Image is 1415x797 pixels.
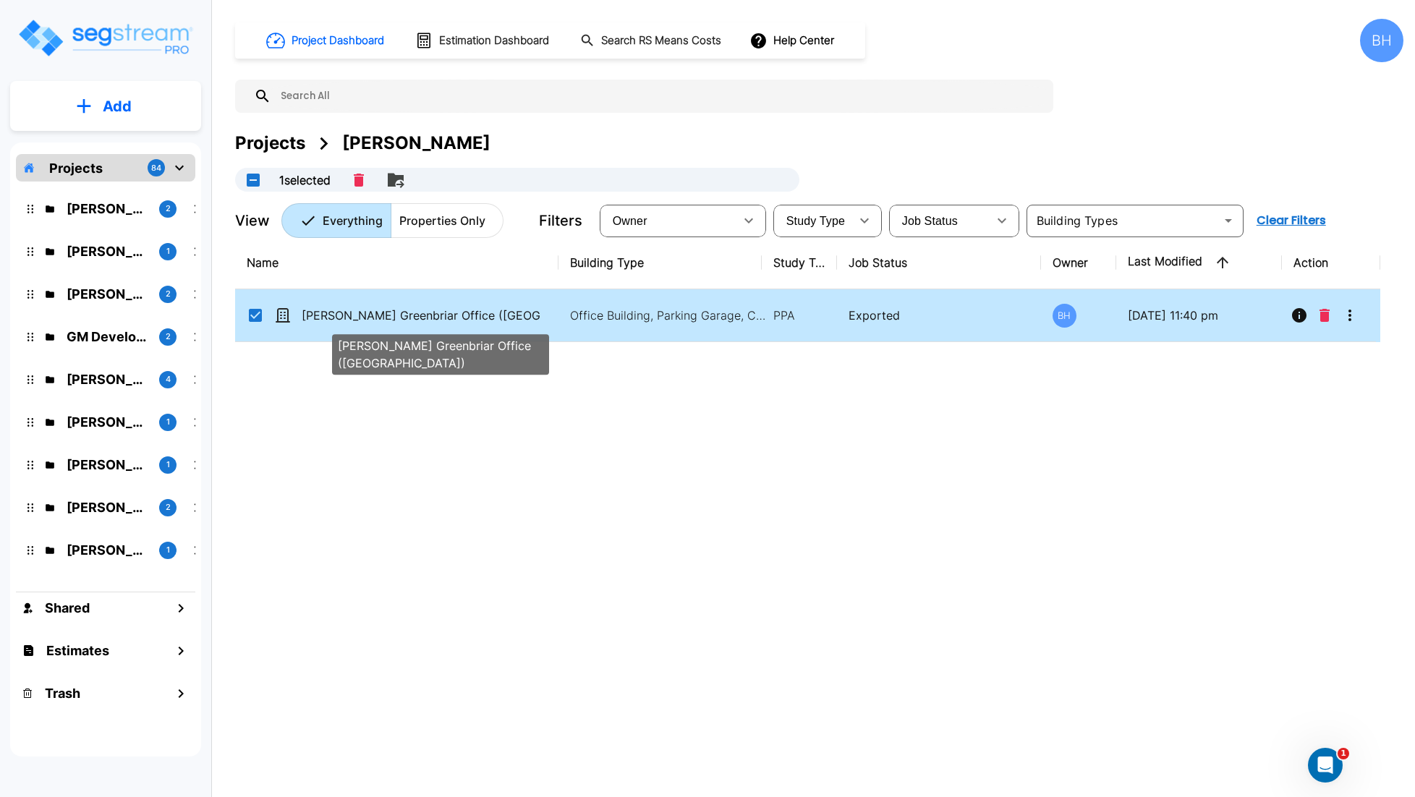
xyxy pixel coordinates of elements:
button: Everything [281,203,391,238]
th: Action [1282,236,1380,289]
button: Move [381,166,410,195]
p: 1 selected [279,171,331,189]
div: Select [892,200,987,241]
p: Dwight Manley [67,242,148,261]
p: PPA [773,307,825,324]
p: Tom Patel 2024 [67,455,148,474]
button: UnSelectAll [239,166,268,195]
p: [PERSON_NAME] Greenbriar Office ([GEOGRAPHIC_DATA]) [302,307,540,324]
p: Filters [539,210,582,231]
p: View [235,210,270,231]
th: Name [235,236,558,289]
button: Delete [1314,301,1335,330]
p: Properties Only [399,212,485,229]
div: [PERSON_NAME] [342,130,490,156]
div: BH [1360,19,1403,62]
img: Logo [17,17,194,59]
h1: Project Dashboard [292,33,384,49]
button: Help Center [747,27,840,54]
div: Select [603,200,734,241]
span: Owner [613,215,647,227]
th: Building Type [558,236,762,289]
p: Dharmesh Ahir [67,370,148,389]
span: Study Type [786,215,845,227]
p: Scott Thomas [67,412,148,432]
span: Job Status [902,215,958,227]
p: Projects [49,158,103,178]
div: Select [776,200,850,241]
input: Building Types [1031,210,1215,231]
button: Properties Only [391,203,503,238]
button: Search RS Means Costs [574,27,729,55]
p: Bill Metzler [67,498,148,517]
p: James Aldrich [67,284,148,304]
p: 1 [166,245,170,257]
th: Last Modified [1116,236,1282,289]
p: 4 [166,373,171,385]
p: 84 [151,162,161,174]
button: Add [10,85,201,127]
h1: Trash [45,683,80,703]
p: Everything [323,212,383,229]
p: Thomas Bittner [67,199,148,218]
p: 2 [166,501,171,513]
div: BH [1053,304,1076,328]
p: 1 [166,416,170,428]
p: Add [103,95,132,117]
th: Job Status [837,236,1040,289]
h1: Estimates [46,641,109,660]
p: [DATE] 11:40 pm [1128,307,1270,324]
p: 2 [166,331,171,343]
h1: Shared [45,598,90,618]
button: Info [1285,301,1314,330]
p: 1 [166,459,170,471]
div: Platform [281,203,503,238]
button: Clear Filters [1251,206,1332,235]
h1: Estimation Dashboard [439,33,549,49]
p: GM Development [67,327,148,346]
button: Project Dashboard [260,25,392,56]
iframe: Intercom live chat [1308,748,1343,783]
p: Office Building, Parking Garage, Commercial Property Site [570,307,765,324]
button: Estimation Dashboard [409,25,557,56]
p: Lena Vergara [67,540,148,560]
button: Open [1218,210,1238,231]
h1: Search RS Means Costs [601,33,721,49]
p: 2 [166,288,171,300]
button: Delete [348,168,370,192]
p: 2 [166,203,171,215]
input: Search All [271,80,1046,113]
button: More-Options [1335,301,1364,330]
th: Study Type [762,236,837,289]
span: 1 [1338,748,1349,759]
p: [PERSON_NAME] Greenbriar Office ([GEOGRAPHIC_DATA]) [338,337,543,372]
th: Owner [1041,236,1116,289]
p: 1 [166,544,170,556]
p: Exported [849,307,1029,324]
div: Projects [235,130,305,156]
